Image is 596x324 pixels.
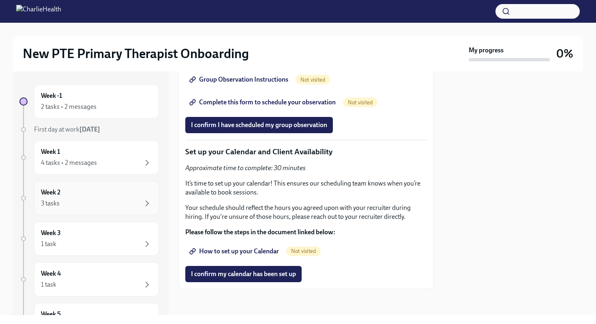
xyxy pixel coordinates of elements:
[41,199,60,208] div: 3 tasks
[296,77,330,83] span: Not visited
[185,179,427,197] p: It’s time to set up your calendar! This ensures our scheduling team knows when you’re available t...
[185,266,302,282] button: I confirm my calendar has been set up
[185,228,335,236] strong: Please follow the steps in the document linked below:
[79,125,100,133] strong: [DATE]
[41,147,60,156] h6: Week 1
[41,188,60,197] h6: Week 2
[34,125,100,133] span: First day at work
[41,229,61,238] h6: Week 3
[191,121,327,129] span: I confirm I have scheduled my group observation
[185,117,333,133] button: I confirm I have scheduled my group observation
[185,94,341,110] a: Complete this form to schedule your observation
[185,164,306,172] em: Approximate time to complete: 30 minutes
[19,262,159,296] a: Week 41 task
[185,147,427,157] p: Set up your Calendar and Client Availability
[19,222,159,256] a: Week 31 task
[185,203,427,221] p: Your schedule should reflect the hours you agreed upon with your recruiter during hiring. If you'...
[23,45,249,62] h2: New PTE Primary Therapist Onboarding
[185,71,294,88] a: Group Observation Instructions
[41,102,96,111] div: 2 tasks • 2 messages
[286,248,321,254] span: Not visited
[19,140,159,175] a: Week 14 tasks • 2 messages
[16,5,61,18] img: CharlieHealth
[185,243,285,259] a: How to set up your Calendar
[41,91,62,100] h6: Week -1
[469,46,504,55] strong: My progress
[41,310,61,319] h6: Week 5
[556,46,573,61] h3: 0%
[41,269,61,278] h6: Week 4
[191,98,336,106] span: Complete this form to schedule your observation
[41,280,56,289] div: 1 task
[41,240,56,248] div: 1 task
[343,99,377,106] span: Not visited
[191,76,288,84] span: Group Observation Instructions
[191,247,279,255] span: How to set up your Calendar
[19,181,159,215] a: Week 23 tasks
[191,270,296,278] span: I confirm my calendar has been set up
[19,84,159,119] a: Week -12 tasks • 2 messages
[19,125,159,134] a: First day at work[DATE]
[41,158,97,167] div: 4 tasks • 2 messages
